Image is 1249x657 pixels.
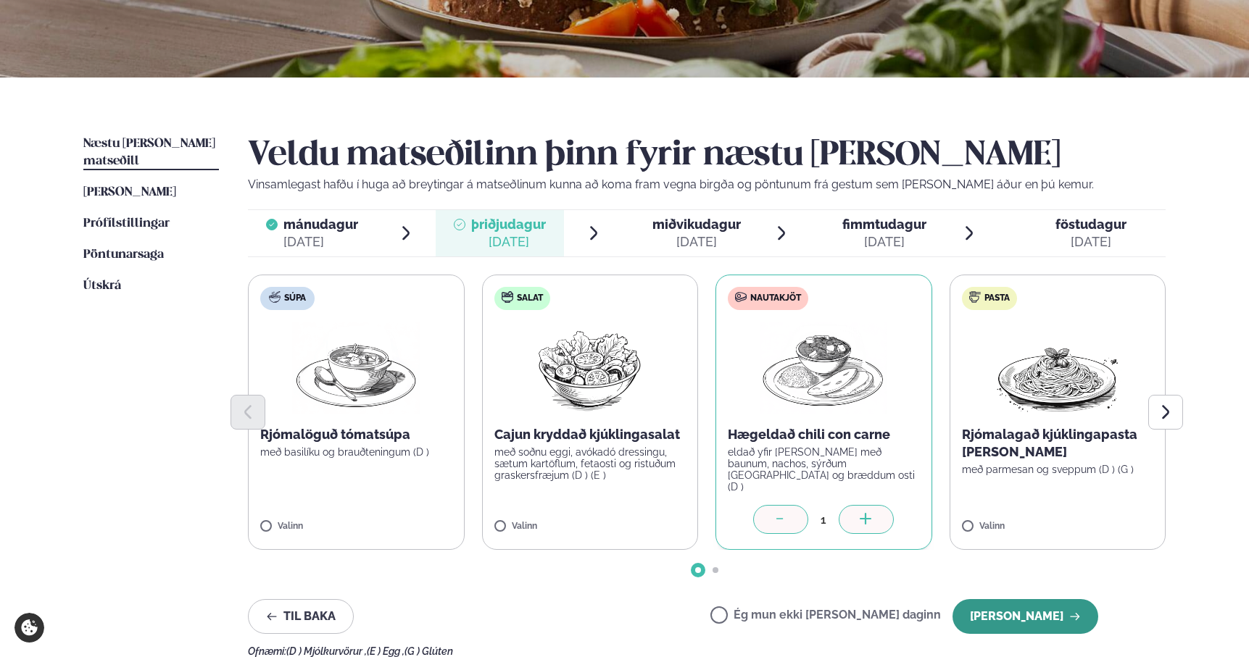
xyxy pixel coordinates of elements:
[953,599,1098,634] button: [PERSON_NAME]
[83,184,176,201] a: [PERSON_NAME]
[269,291,281,303] img: soup.svg
[283,217,358,232] span: mánudagur
[292,322,420,414] img: Soup.png
[248,645,1166,657] div: Ofnæmi:
[750,293,801,304] span: Nautakjöt
[962,426,1154,461] p: Rjómalagað kjúklingapasta [PERSON_NAME]
[83,215,170,233] a: Prófílstillingar
[842,217,926,232] span: fimmtudagur
[713,567,718,573] span: Go to slide 2
[14,613,44,643] a: Cookie settings
[284,293,306,304] span: Súpa
[260,446,452,458] p: með basilíku og brauðteningum (D )
[248,599,354,634] button: Til baka
[502,291,513,303] img: salad.svg
[652,233,741,251] div: [DATE]
[83,277,121,295] a: Útskrá
[842,233,926,251] div: [DATE]
[471,233,546,251] div: [DATE]
[760,322,887,414] img: Curry-Rice-Naan.png
[83,135,219,170] a: Næstu [PERSON_NAME] matseðill
[83,246,164,264] a: Pöntunarsaga
[83,280,121,292] span: Útskrá
[735,291,747,303] img: beef.svg
[83,248,164,261] span: Pöntunarsaga
[517,293,543,304] span: Salat
[83,217,170,230] span: Prófílstillingar
[969,291,981,303] img: pasta.svg
[494,446,686,481] p: með soðnu eggi, avókadó dressingu, sætum kartöflum, fetaosti og ristuðum graskersfræjum (D ) (E )
[471,217,546,232] span: þriðjudagur
[83,186,176,198] span: [PERSON_NAME]
[286,645,367,657] span: (D ) Mjólkurvörur ,
[367,645,404,657] span: (E ) Egg ,
[231,395,265,430] button: Previous slide
[994,322,1121,414] img: Spagetti.png
[494,426,686,443] p: Cajun kryddað kjúklingasalat
[962,464,1154,475] p: með parmesan og sveppum (D ) (G )
[652,217,741,232] span: miðvikudagur
[728,446,920,493] p: eldað yfir [PERSON_NAME] með baunum, nachos, sýrðum [GEOGRAPHIC_DATA] og bræddum osti (D )
[808,511,839,528] div: 1
[260,426,452,443] p: Rjómalöguð tómatsúpa
[1055,233,1126,251] div: [DATE]
[728,426,920,443] p: Hægeldað chili con carne
[695,567,701,573] span: Go to slide 1
[1055,217,1126,232] span: föstudagur
[526,322,654,414] img: Salad.png
[283,233,358,251] div: [DATE]
[1148,395,1183,430] button: Next slide
[83,138,215,167] span: Næstu [PERSON_NAME] matseðill
[404,645,453,657] span: (G ) Glúten
[248,176,1166,193] p: Vinsamlegast hafðu í huga að breytingar á matseðlinum kunna að koma fram vegna birgða og pöntunum...
[248,135,1166,176] h2: Veldu matseðilinn þinn fyrir næstu [PERSON_NAME]
[984,293,1010,304] span: Pasta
